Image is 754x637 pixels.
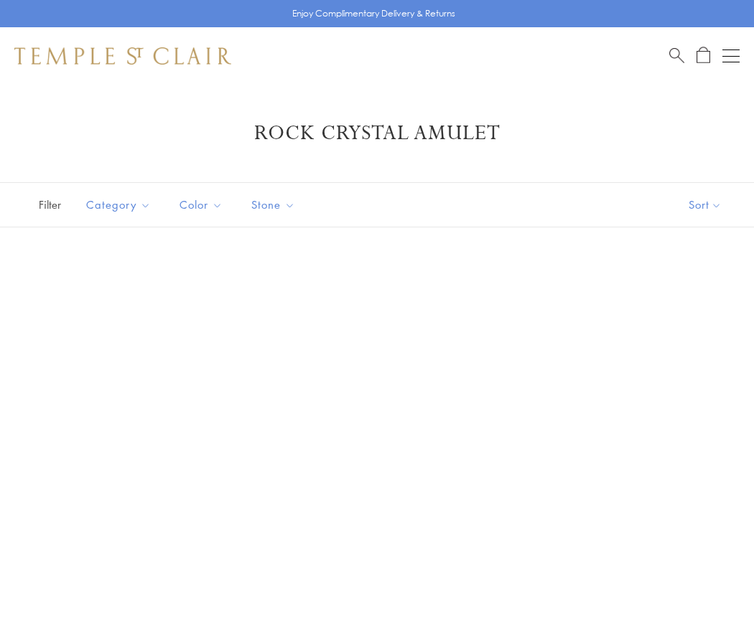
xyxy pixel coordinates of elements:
[244,196,306,214] span: Stone
[36,121,718,146] h1: Rock Crystal Amulet
[75,189,162,221] button: Category
[656,183,754,227] button: Show sort by
[172,196,233,214] span: Color
[79,196,162,214] span: Category
[292,6,455,21] p: Enjoy Complimentary Delivery & Returns
[241,189,306,221] button: Stone
[722,47,740,65] button: Open navigation
[14,47,231,65] img: Temple St. Clair
[669,47,684,65] a: Search
[169,189,233,221] button: Color
[697,47,710,65] a: Open Shopping Bag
